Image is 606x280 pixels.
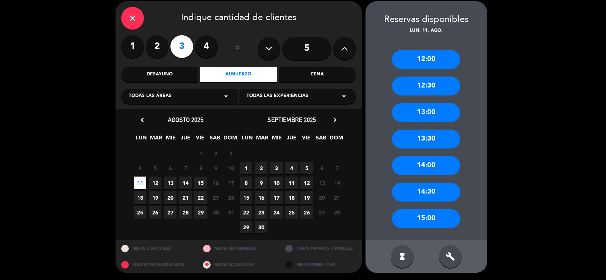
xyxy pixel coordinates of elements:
span: 5 [149,162,161,174]
span: MIE [270,133,283,146]
span: 13 [315,177,328,189]
span: 24 [270,206,283,219]
label: 1 [121,35,144,58]
span: 10 [225,162,237,174]
span: 3 [225,147,237,160]
span: VIE [194,133,206,146]
span: 25 [285,206,298,219]
span: JUE [179,133,192,146]
span: 6 [315,162,328,174]
i: build [446,252,455,261]
div: 12:00 [392,50,460,69]
div: SOLO MESAS BLOQUEADAS [116,257,198,273]
div: 13:30 [392,130,460,149]
div: Cena [279,67,356,82]
span: 20 [315,191,328,204]
span: 19 [149,191,161,204]
div: 14:00 [392,156,460,175]
span: JUE [285,133,298,146]
span: 12 [300,177,313,189]
div: 14:30 [392,183,460,202]
span: 18 [285,191,298,204]
span: 8 [240,177,252,189]
span: Todas las experiencias [247,92,308,100]
span: LUN [241,133,253,146]
div: OTROS TAMAÑOS DIPONIBLES [280,240,362,257]
div: ó [225,35,250,62]
span: 15 [240,191,252,204]
span: 10 [270,177,283,189]
span: 26 [300,206,313,219]
div: MESAS DISPONIBLES [116,240,198,257]
span: 7 [331,162,343,174]
div: Desayuno [121,67,198,82]
div: 15:00 [392,209,460,228]
span: DOM [330,133,342,146]
div: Indique cantidad de clientes [121,7,356,30]
span: 28 [331,206,343,219]
i: hourglass_full [398,252,407,261]
span: 1 [194,147,207,160]
span: 14 [331,177,343,189]
span: 8 [194,162,207,174]
span: 23 [209,191,222,204]
span: SAB [209,133,221,146]
span: 5 [300,162,313,174]
span: 4 [285,162,298,174]
span: MAR [150,133,162,146]
span: 25 [134,206,146,219]
span: 23 [255,206,267,219]
div: lun. 11, ago. [365,27,487,35]
i: arrow_drop_down [339,92,348,101]
span: 21 [331,191,343,204]
div: Almuerzo [200,67,277,82]
span: 1 [240,162,252,174]
span: 6 [164,162,176,174]
span: 13 [164,177,176,189]
span: septiembre 2025 [267,116,316,124]
div: MESAS BLOQUEADAS [197,257,280,273]
span: 18 [134,191,146,204]
span: 17 [270,191,283,204]
span: 2 [209,147,222,160]
span: 28 [179,206,192,219]
span: 29 [194,206,207,219]
span: 2 [255,162,267,174]
label: 4 [195,35,218,58]
i: chevron_right [331,116,339,124]
span: 30 [255,221,267,233]
div: Reservas disponibles [365,13,487,27]
span: 29 [240,221,252,233]
span: VIE [300,133,312,146]
label: 2 [146,35,169,58]
span: 14 [179,177,192,189]
span: 16 [255,191,267,204]
span: 12 [149,177,161,189]
span: 15 [194,177,207,189]
span: 22 [194,191,207,204]
span: 16 [209,177,222,189]
div: SIN DISPONIBILIDAD [280,257,362,273]
span: 4 [134,162,146,174]
span: 11 [285,177,298,189]
span: 31 [225,206,237,219]
span: 30 [209,206,222,219]
span: DOM [223,133,236,146]
span: LUN [135,133,147,146]
span: 27 [164,206,176,219]
span: agosto 2025 [168,116,203,124]
div: 13:00 [392,103,460,122]
span: 26 [149,206,161,219]
span: 19 [300,191,313,204]
span: MIE [164,133,177,146]
span: SAB [315,133,327,146]
span: 9 [255,177,267,189]
span: 22 [240,206,252,219]
i: chevron_left [138,116,146,124]
span: 24 [225,191,237,204]
div: 12:30 [392,77,460,95]
span: Todas las áreas [129,92,172,100]
span: 11 [134,177,146,189]
span: MAR [256,133,268,146]
span: 3 [270,162,283,174]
